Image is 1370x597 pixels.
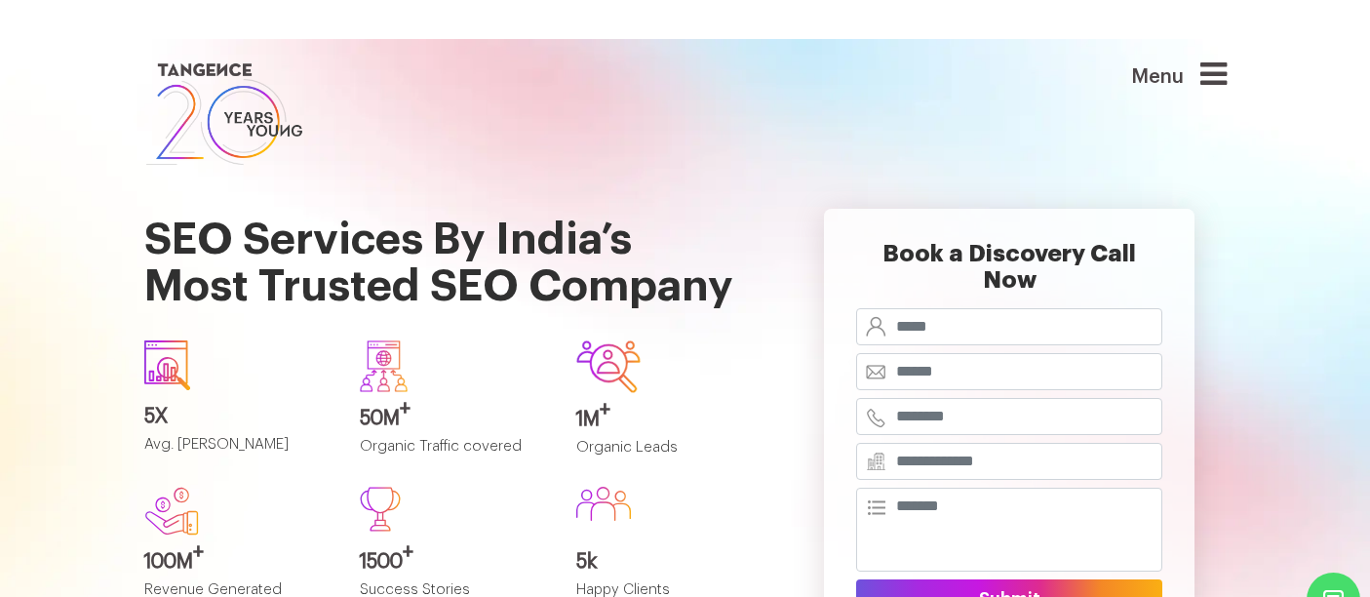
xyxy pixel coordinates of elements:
[856,241,1162,308] h2: Book a Discovery Call Now
[144,170,763,325] h1: SEO Services By India’s Most Trusted SEO Company
[144,59,304,170] img: logo SVG
[576,409,763,430] h3: 1M
[360,340,408,391] img: Group-640.svg
[144,487,199,536] img: new.svg
[193,542,204,562] sup: +
[360,487,401,532] img: Path%20473.svg
[576,487,631,521] img: Group%20586.svg
[360,439,547,471] p: Organic Traffic covered
[600,400,610,419] sup: +
[144,340,191,390] img: icon1.svg
[360,551,547,573] h3: 1500
[144,406,332,427] h3: 5X
[360,408,547,429] h3: 50M
[403,542,413,562] sup: +
[144,551,332,573] h3: 100M
[400,399,411,418] sup: +
[144,437,332,469] p: Avg. [PERSON_NAME]
[576,551,763,573] h3: 5k
[576,340,641,392] img: Group-642.svg
[576,440,763,472] p: Organic Leads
